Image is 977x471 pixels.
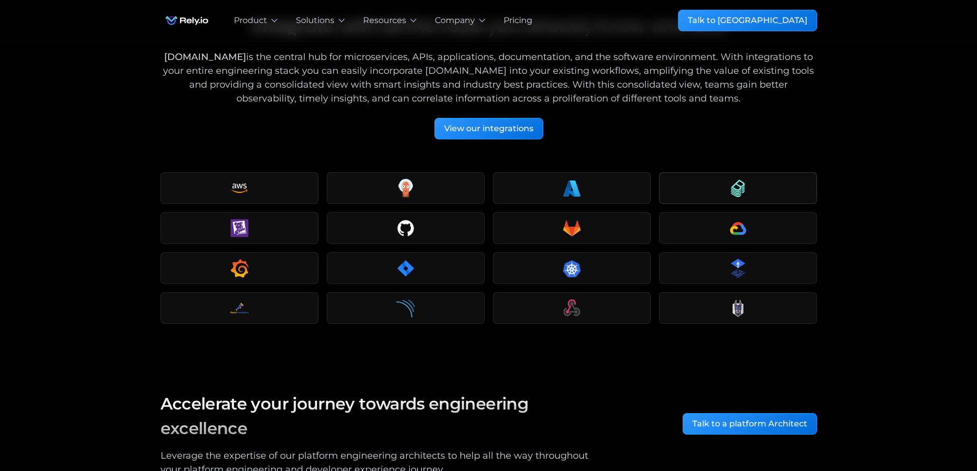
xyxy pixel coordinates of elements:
[234,14,267,27] div: Product
[683,413,817,435] a: Talk to a platform Architect
[161,10,213,31] a: home
[363,14,406,27] div: Resources
[692,418,807,430] div: Talk to a platform Architect
[161,392,601,441] h3: Accelerate your journey towards engineering excellence
[161,10,213,31] img: Rely.io logo
[164,51,246,63] a: [DOMAIN_NAME]
[688,14,807,27] div: Talk to [GEOGRAPHIC_DATA]
[435,14,475,27] div: Company
[504,14,532,27] a: Pricing
[909,403,963,457] iframe: Chatbot
[678,10,817,31] a: Talk to [GEOGRAPHIC_DATA]
[296,14,334,27] div: Solutions
[444,122,533,135] div: View our integrations
[434,118,543,139] a: View our integrations
[161,50,817,106] div: is the central hub for microservices, APIs, applications, documentation, and the software environ...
